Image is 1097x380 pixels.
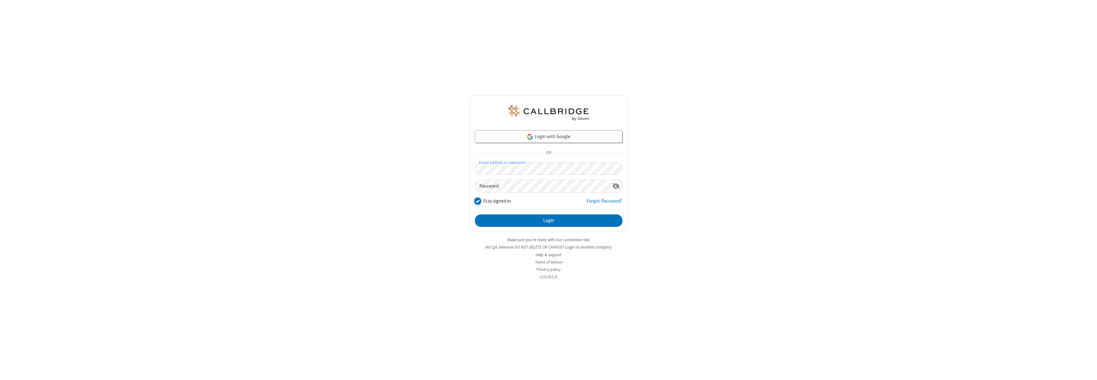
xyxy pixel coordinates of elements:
[475,162,622,175] input: Email address or username
[507,105,590,121] img: QA Selenium DO NOT DELETE OR CHANGE
[475,130,622,143] a: Login with Google
[586,197,622,210] a: Forgot Password?
[470,244,628,250] li: Not QA Selenium DO NOT DELETE OR CHANGE?
[526,133,534,140] img: google-icon.png
[470,274,628,280] li: v2.6.353.1c
[610,180,622,192] div: Show password
[536,252,562,257] a: Help & support
[565,244,612,250] button: Login to another company
[543,148,554,157] span: OR
[507,237,590,242] a: Make sure you're ready with our connection test
[475,180,610,192] input: Password
[483,197,511,205] label: Stay signed in
[475,214,622,227] button: Login
[535,259,562,265] a: Terms of service
[537,267,561,272] a: Privacy policy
